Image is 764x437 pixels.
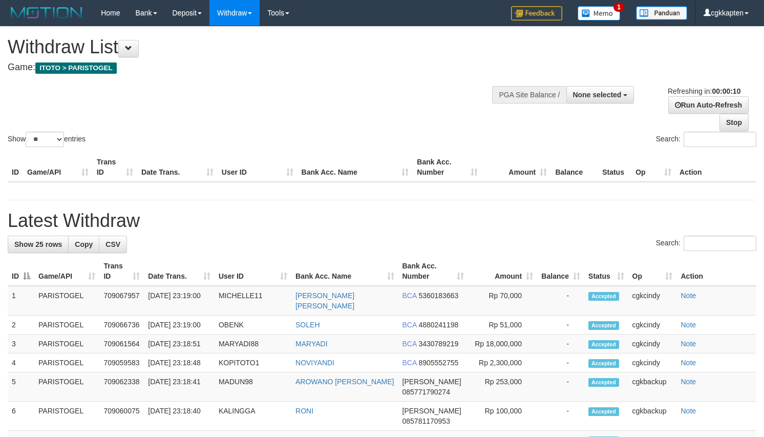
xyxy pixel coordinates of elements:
img: MOTION_logo.png [8,5,86,20]
td: cgkcindy [628,316,677,335]
span: Accepted [588,359,619,368]
th: Amount: activate to sort column ascending [468,257,537,286]
th: ID: activate to sort column descending [8,257,34,286]
td: Rp 253,000 [468,372,537,402]
td: - [537,316,584,335]
td: PARISTOGEL [34,402,99,431]
span: Accepted [588,378,619,387]
span: Accepted [588,407,619,416]
td: MARYADI88 [215,335,291,353]
td: PARISTOGEL [34,372,99,402]
td: cgkcindy [628,335,677,353]
td: cgkbackup [628,372,677,402]
img: Button%20Memo.svg [578,6,621,20]
a: SOLEH [295,321,320,329]
a: Note [681,359,696,367]
td: 709060075 [99,402,144,431]
td: PARISTOGEL [34,335,99,353]
td: 3 [8,335,34,353]
h4: Game: [8,63,499,73]
th: Amount [482,153,551,182]
span: Copy 4880241198 to clipboard [418,321,458,329]
span: ITOTO > PARISTOGEL [35,63,117,74]
h1: Withdraw List [8,37,499,57]
span: Refreshing in: [668,87,740,95]
a: Run Auto-Refresh [668,96,749,114]
label: Search: [656,132,756,147]
a: Note [681,321,696,329]
span: Accepted [588,321,619,330]
td: - [537,372,584,402]
td: 709066736 [99,316,144,335]
a: Note [681,378,696,386]
td: - [537,353,584,372]
td: 4 [8,353,34,372]
td: 2 [8,316,34,335]
span: BCA [402,321,417,329]
th: User ID [218,153,298,182]
a: Note [681,292,696,300]
td: - [537,286,584,316]
td: [DATE] 23:18:48 [144,353,215,372]
td: [DATE] 23:19:00 [144,316,215,335]
td: 709067957 [99,286,144,316]
span: [PERSON_NAME] [402,407,461,415]
th: Status [598,153,631,182]
td: Rp 70,000 [468,286,537,316]
a: MARYADI [295,340,328,348]
span: Copy 3430789219 to clipboard [418,340,458,348]
select: Showentries [26,132,64,147]
a: AROWANO [PERSON_NAME] [295,378,394,386]
strong: 00:00:10 [712,87,740,95]
td: PARISTOGEL [34,353,99,372]
th: Action [675,153,756,182]
td: KOPITOTO1 [215,353,291,372]
a: CSV [99,236,127,253]
td: PARISTOGEL [34,316,99,335]
a: RONI [295,407,313,415]
span: None selected [573,91,622,99]
th: Trans ID: activate to sort column ascending [99,257,144,286]
td: Rp 51,000 [468,316,537,335]
td: [DATE] 23:18:41 [144,372,215,402]
th: Action [676,257,756,286]
td: 5 [8,372,34,402]
th: Status: activate to sort column ascending [584,257,628,286]
input: Search: [684,236,756,251]
div: PGA Site Balance / [492,86,566,103]
th: Date Trans.: activate to sort column ascending [144,257,215,286]
span: BCA [402,340,417,348]
th: Balance: activate to sort column ascending [537,257,584,286]
td: MICHELLE11 [215,286,291,316]
label: Search: [656,236,756,251]
span: Copy 085781170953 to clipboard [402,417,450,425]
span: BCA [402,292,417,300]
span: Copy [75,240,93,248]
th: Op [631,153,675,182]
th: Bank Acc. Name [298,153,413,182]
td: cgkcindy [628,353,677,372]
td: cgkbackup [628,402,677,431]
th: Trans ID [93,153,137,182]
a: Note [681,407,696,415]
td: KALINGGA [215,402,291,431]
td: 709061564 [99,335,144,353]
button: None selected [566,86,634,103]
a: Note [681,340,696,348]
td: Rp 100,000 [468,402,537,431]
th: Bank Acc. Number [413,153,482,182]
th: Balance [551,153,598,182]
span: Copy 8905552755 to clipboard [418,359,458,367]
span: BCA [402,359,417,367]
th: ID [8,153,23,182]
a: [PERSON_NAME] [PERSON_NAME] [295,292,354,310]
th: Op: activate to sort column ascending [628,257,677,286]
span: Accepted [588,292,619,301]
input: Search: [684,132,756,147]
td: Rp 2,300,000 [468,353,537,372]
a: Show 25 rows [8,236,69,253]
th: Date Trans. [137,153,218,182]
span: Show 25 rows [14,240,62,248]
label: Show entries [8,132,86,147]
a: Stop [719,114,749,131]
